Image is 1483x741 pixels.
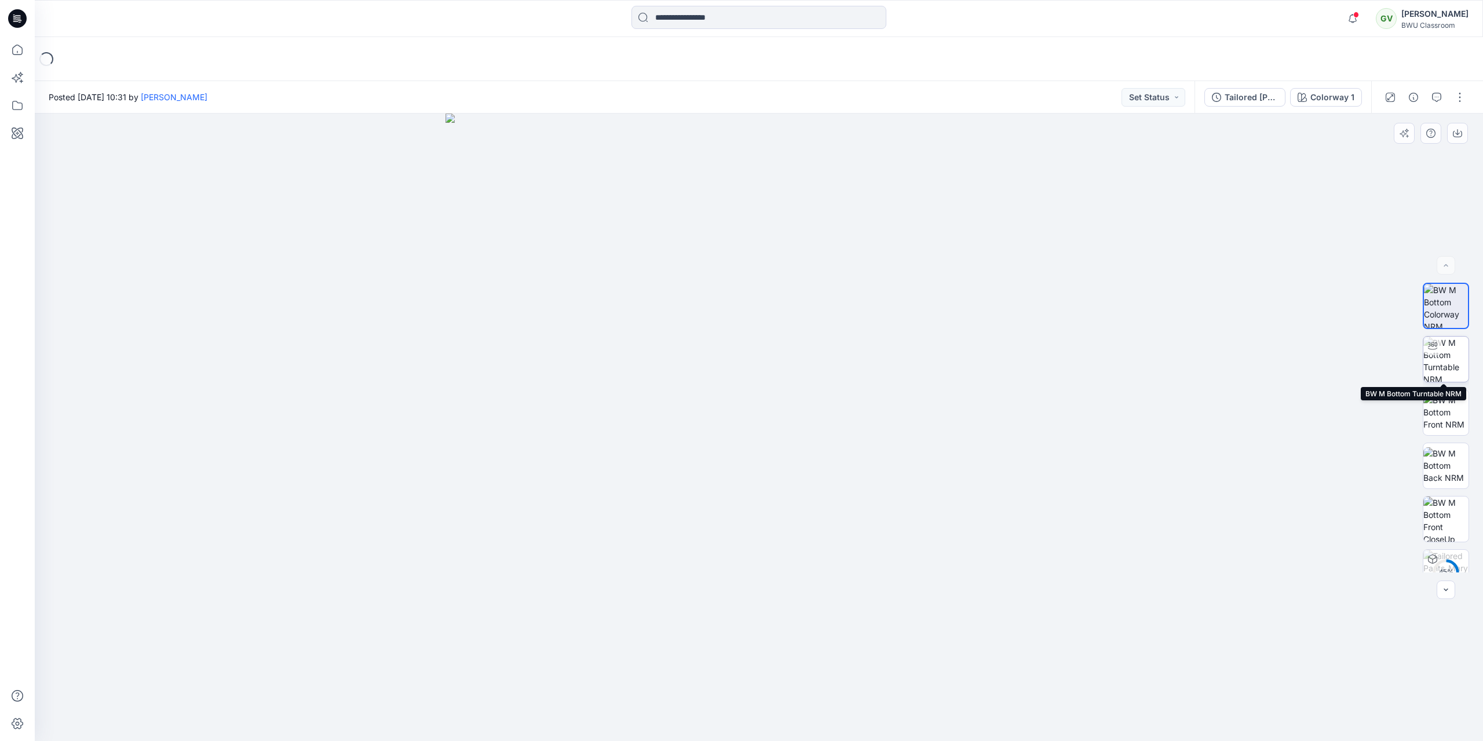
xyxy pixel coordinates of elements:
button: Colorway 1 [1290,88,1362,107]
img: BW M Bottom Back NRM [1423,447,1469,484]
button: Tailored [PERSON_NAME] [1204,88,1285,107]
div: 45 % [1432,567,1460,577]
div: Tailored Pants_Marylina Klenk [1225,91,1278,104]
img: BW M Bottom Turntable NRM [1423,337,1469,382]
a: [PERSON_NAME] [141,92,207,102]
div: GV [1376,8,1397,29]
img: Tailored Pants_Marylina Klenk Colorway 1 [1423,550,1469,595]
div: Colorway 1 [1310,91,1354,104]
img: BW M Bottom Colorway NRM [1424,284,1468,328]
img: eyJhbGciOiJIUzI1NiIsImtpZCI6IjAiLCJzbHQiOiJzZXMiLCJ0eXAiOiJKV1QifQ.eyJkYXRhIjp7InR5cGUiOiJzdG9yYW... [445,114,1073,741]
button: Details [1404,88,1423,107]
div: BWU Classroom [1401,21,1469,30]
img: BW M Bottom Front NRM [1423,394,1469,430]
span: Posted [DATE] 10:31 by [49,91,207,103]
div: [PERSON_NAME] [1401,7,1469,21]
img: BW M Bottom Front CloseUp NRM [1423,497,1469,542]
